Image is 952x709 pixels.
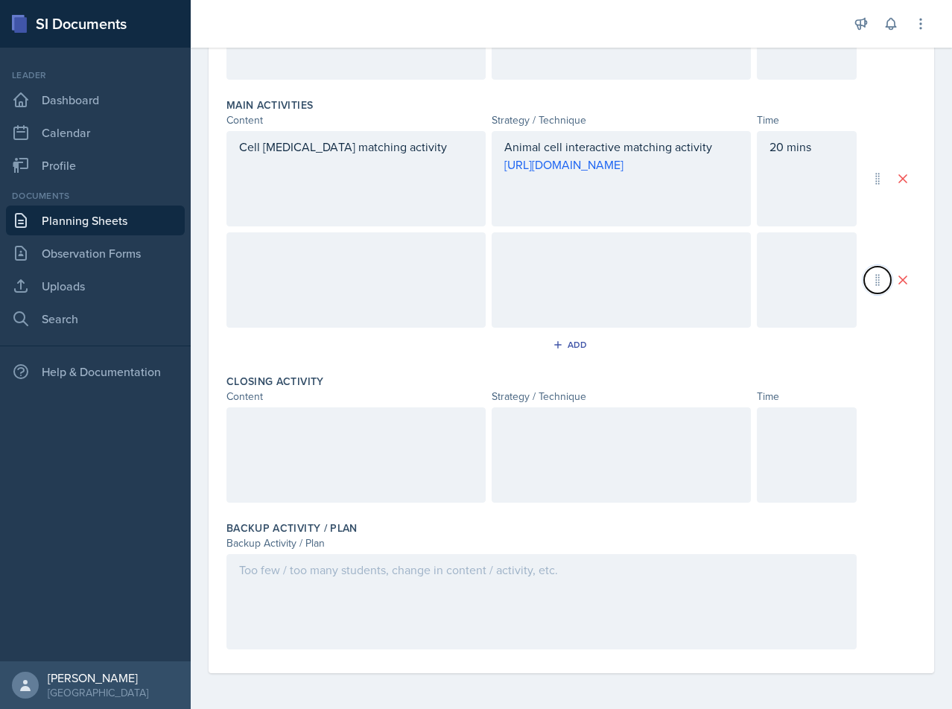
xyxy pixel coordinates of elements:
[6,150,185,180] a: Profile
[492,112,751,128] div: Strategy / Technique
[6,69,185,82] div: Leader
[757,389,857,404] div: Time
[556,339,588,351] div: Add
[6,238,185,268] a: Observation Forms
[48,670,148,685] div: [PERSON_NAME]
[6,271,185,301] a: Uploads
[769,138,844,156] p: 20 mins
[6,357,185,387] div: Help & Documentation
[6,118,185,147] a: Calendar
[226,98,313,112] label: Main Activities
[226,389,486,404] div: Content
[226,521,358,535] label: Backup Activity / Plan
[6,304,185,334] a: Search
[6,189,185,203] div: Documents
[757,112,857,128] div: Time
[239,138,473,156] p: Cell [MEDICAL_DATA] matching activity
[6,85,185,115] a: Dashboard
[6,206,185,235] a: Planning Sheets
[226,112,486,128] div: Content
[504,156,623,173] a: [URL][DOMAIN_NAME]
[48,685,148,700] div: [GEOGRAPHIC_DATA]
[492,389,751,404] div: Strategy / Technique
[504,138,738,156] p: Animal cell interactive matching activity
[226,374,324,389] label: Closing Activity
[548,334,596,356] button: Add
[226,535,857,551] div: Backup Activity / Plan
